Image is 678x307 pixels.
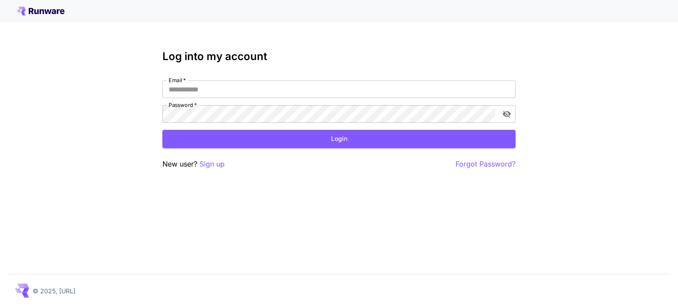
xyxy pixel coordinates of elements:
[33,286,75,296] p: © 2025, [URL]
[456,159,516,170] button: Forgot Password?
[200,159,225,170] button: Sign up
[169,76,186,84] label: Email
[162,50,516,63] h3: Log into my account
[499,106,515,122] button: toggle password visibility
[169,101,197,109] label: Password
[162,159,225,170] p: New user?
[162,130,516,148] button: Login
